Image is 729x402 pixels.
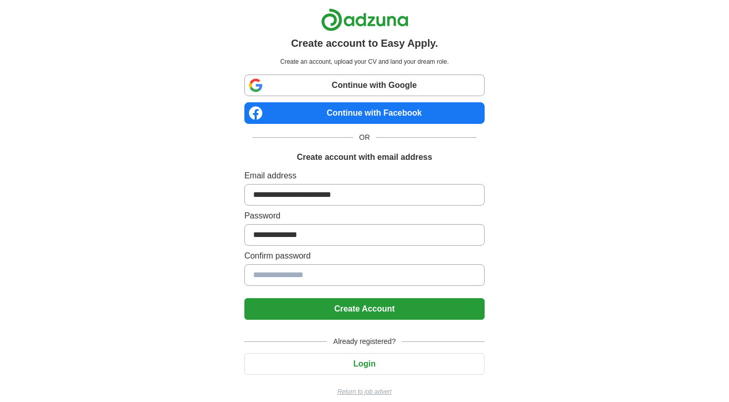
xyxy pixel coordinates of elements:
button: Login [244,353,485,375]
p: Create an account, upload your CV and land your dream role. [246,57,483,66]
a: Continue with Facebook [244,102,485,124]
label: Email address [244,170,485,182]
button: Create Account [244,298,485,320]
label: Password [244,210,485,222]
a: Continue with Google [244,75,485,96]
span: OR [353,132,376,143]
span: Already registered? [327,336,402,347]
a: Return to job advert [244,387,485,396]
h1: Create account to Easy Apply. [291,35,438,51]
a: Login [244,359,485,368]
img: Adzuna logo [321,8,408,31]
h1: Create account with email address [297,151,432,163]
label: Confirm password [244,250,485,262]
